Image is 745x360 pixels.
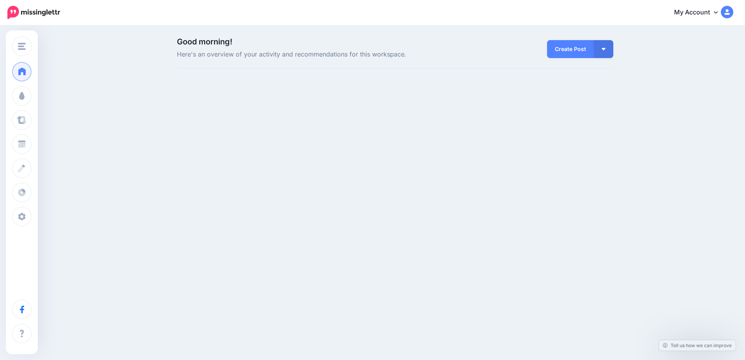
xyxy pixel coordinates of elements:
span: Good morning! [177,37,232,46]
img: arrow-down-white.png [602,48,606,50]
span: Here's an overview of your activity and recommendations for this workspace. [177,49,464,60]
img: Missinglettr [7,6,60,19]
img: menu.png [18,43,26,50]
a: Create Post [547,40,594,58]
a: My Account [666,3,733,22]
a: Tell us how we can improve [659,340,736,351]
